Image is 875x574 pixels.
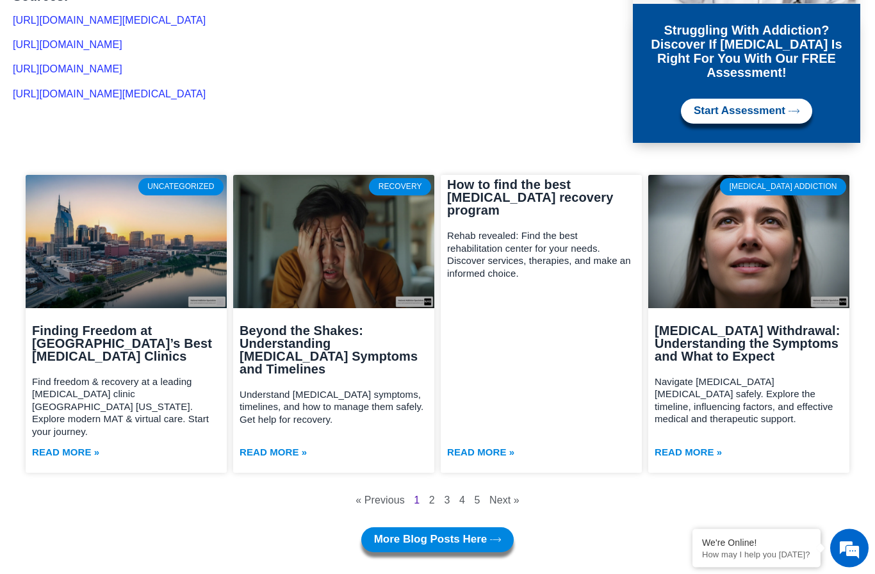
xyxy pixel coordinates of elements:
a: drug withdrawal symptoms [233,176,434,308]
span: More Blog Posts here [374,534,487,546]
a: Start Assessment [681,99,812,124]
textarea: Type your message and hit 'Enter' [6,350,244,395]
div: Recovery [369,179,431,195]
h3: Struggling with addiction? Discover if [MEDICAL_DATA] is right for you with our FREE Assessment! [642,24,851,80]
div: Uncategorized [138,179,224,195]
a: 2 [429,495,435,506]
a: Read more about Beyond the Shakes: Understanding Drug Withdrawal Symptoms and Timelines [240,445,307,461]
span: Start Assessment [694,106,785,118]
a: [URL][DOMAIN_NAME] [13,40,122,51]
a: [URL][DOMAIN_NAME][MEDICAL_DATA] [13,15,206,26]
a: Read more about Opioid Withdrawal: Understanding the Symptoms and What to Expect [655,445,722,461]
span: We're online! [74,161,177,291]
a: 5 [474,495,480,506]
p: Understand [MEDICAL_DATA] symptoms, timelines, and how to manage them safely. Get help for recovery. [240,389,428,427]
a: How to find the best [MEDICAL_DATA] recovery program [447,178,613,218]
a: [URL][DOMAIN_NAME] [13,64,122,75]
p: Rehab revealed: Find the best rehabilitation center for your needs. Discover services, therapies,... [447,230,635,280]
a: Read more about Finding Freedom at Nashville’s Best Suboxone Clinics [32,445,99,461]
div: Navigation go back [14,66,33,85]
span: « Previous [356,495,405,506]
a: Next » [489,495,519,506]
div: We're Online! [702,537,811,548]
div: Minimize live chat window [210,6,241,37]
p: How may I help you today? [702,550,811,559]
span: 1 [414,495,420,506]
a: 3 [444,495,450,506]
a: [URL][DOMAIN_NAME][MEDICAL_DATA] [13,89,206,100]
a: 4 [459,495,465,506]
a: opioid withdrawal symptoms [648,176,849,308]
a: Finding Freedom at [GEOGRAPHIC_DATA]’s Best [MEDICAL_DATA] Clinics [32,324,212,364]
a: [MEDICAL_DATA] Withdrawal: Understanding the Symptoms and What to Expect [655,324,840,364]
a: Read more about How to find the best opioid recovery program [447,445,514,461]
div: [MEDICAL_DATA] Addiction [720,179,846,195]
p: Find freedom & recovery at a leading [MEDICAL_DATA] clinic [GEOGRAPHIC_DATA] [US_STATE]. Explore ... [32,376,220,439]
nav: Pagination [26,493,849,509]
a: suboxone clinic nashville tennessee [26,176,227,308]
p: Navigate [MEDICAL_DATA] [MEDICAL_DATA] safely. Explore the timeline, influencing factors, and eff... [655,376,843,426]
a: More Blog Posts here [361,528,514,553]
a: Beyond the Shakes: Understanding [MEDICAL_DATA] Symptoms and Timelines [240,324,418,377]
div: Chat with us now [86,67,234,84]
